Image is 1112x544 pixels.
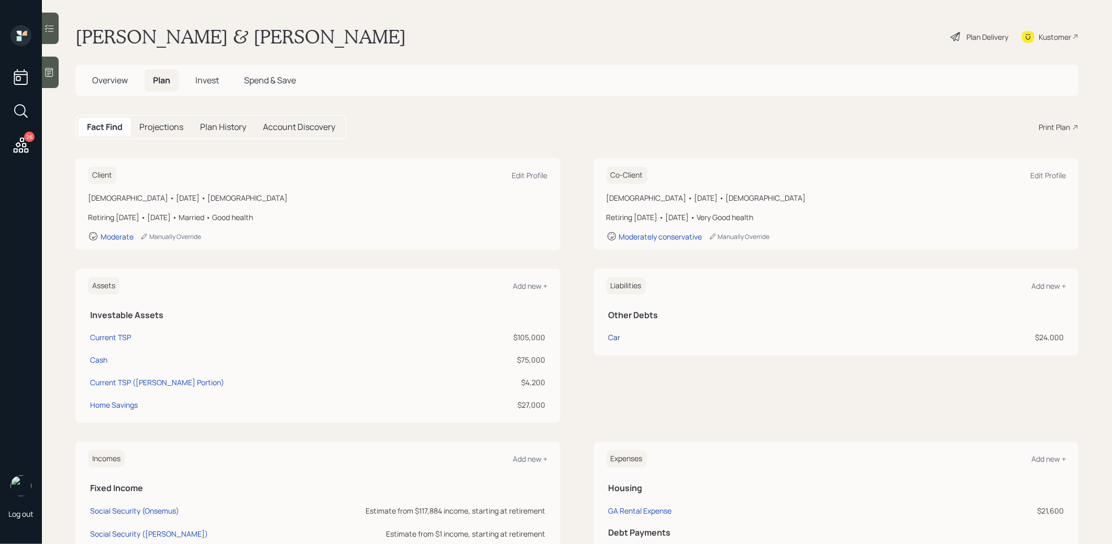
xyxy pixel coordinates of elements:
div: Manually Override [709,232,770,241]
div: Edit Profile [1030,170,1066,180]
div: Car [609,332,621,343]
div: Plan Delivery [966,31,1008,42]
div: Home Savings [90,399,138,410]
div: [DEMOGRAPHIC_DATA] • [DATE] • [DEMOGRAPHIC_DATA] [607,192,1066,203]
div: Retiring [DATE] • [DATE] • Very Good health [607,212,1066,223]
h6: Expenses [607,450,647,467]
div: Log out [8,509,34,519]
div: Current TSP [90,332,131,343]
div: $21,600 [915,505,1064,516]
span: Overview [92,74,128,86]
h6: Co-Client [607,167,647,184]
div: Add new + [513,281,548,291]
h6: Assets [88,277,119,295]
div: Manually Override [140,232,201,241]
div: Add new + [1031,454,1066,464]
div: $105,000 [455,332,546,343]
h1: [PERSON_NAME] & [PERSON_NAME] [75,25,406,48]
h6: Client [88,167,116,184]
div: Print Plan [1039,122,1070,133]
img: treva-nostdahl-headshot.png [10,475,31,496]
div: Add new + [513,454,548,464]
div: Estimate from $1 income, starting at retirement [311,528,545,539]
h5: Account Discovery [263,122,335,132]
h5: Projections [139,122,183,132]
div: Current TSP ([PERSON_NAME] Portion) [90,377,224,388]
div: $4,200 [455,377,546,388]
h5: Plan History [200,122,246,132]
div: [DEMOGRAPHIC_DATA] • [DATE] • [DEMOGRAPHIC_DATA] [88,192,548,203]
span: Plan [153,74,170,86]
div: Estimate from $117,884 income, starting at retirement [311,505,545,516]
div: $24,000 [760,332,1064,343]
div: Retiring [DATE] • [DATE] • Married • Good health [88,212,548,223]
div: Moderately conservative [619,232,702,242]
h5: Debt Payments [609,528,1064,538]
h5: Housing [609,483,1064,493]
div: $27,000 [455,399,546,410]
div: Social Security ([PERSON_NAME]) [90,529,208,539]
div: GA Rental Expense [609,506,672,516]
div: Add new + [1031,281,1066,291]
h6: Incomes [88,450,125,467]
h5: Other Debts [609,310,1064,320]
span: Spend & Save [244,74,296,86]
div: 26 [24,132,35,142]
div: Social Security (Onsemus) [90,506,179,516]
h5: Fact Find [87,122,123,132]
h6: Liabilities [607,277,646,295]
h5: Fixed Income [90,483,546,493]
div: Cash [90,354,107,365]
div: Kustomer [1039,31,1071,42]
span: Invest [195,74,219,86]
h5: Investable Assets [90,310,546,320]
div: $75,000 [455,354,546,365]
div: Edit Profile [512,170,548,180]
div: Moderate [101,232,134,242]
